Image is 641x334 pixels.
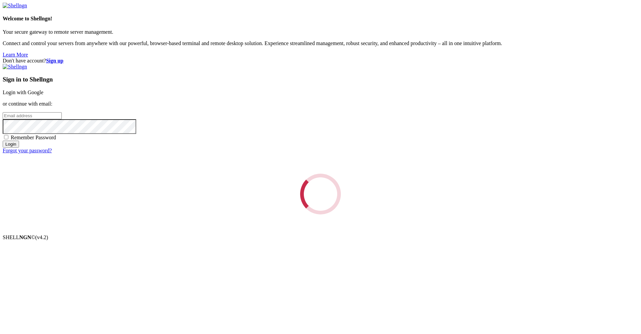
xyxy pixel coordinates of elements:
div: Loading... [300,174,341,214]
h4: Welcome to Shellngn! [3,16,638,22]
input: Email address [3,112,62,119]
input: Remember Password [4,135,8,139]
a: Forgot your password? [3,148,52,153]
a: Learn More [3,52,28,57]
p: or continue with email: [3,101,638,107]
div: Don't have account? [3,58,638,64]
span: 4.2.0 [35,234,48,240]
a: Sign up [46,58,63,63]
img: Shellngn [3,64,27,70]
b: NGN [19,234,31,240]
p: Connect and control your servers from anywhere with our powerful, browser-based terminal and remo... [3,40,638,46]
span: Remember Password [11,135,56,140]
img: Shellngn [3,3,27,9]
a: Login with Google [3,90,43,95]
span: SHELL © [3,234,48,240]
p: Your secure gateway to remote server management. [3,29,638,35]
h3: Sign in to Shellngn [3,76,638,83]
input: Login [3,141,19,148]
